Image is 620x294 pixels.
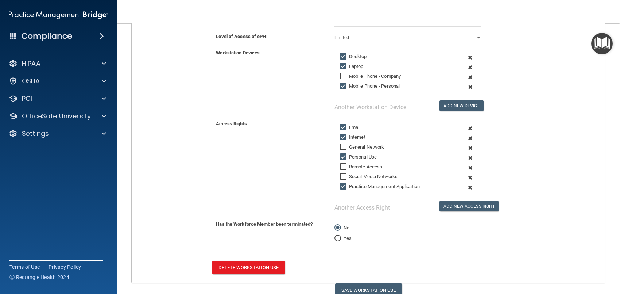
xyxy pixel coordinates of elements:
[9,274,69,281] span: Ⓒ Rectangle Health 2024
[340,52,367,61] label: Desktop
[49,263,81,271] a: Privacy Policy
[494,243,611,272] iframe: Drift Widget Chat Controller
[216,121,247,126] b: Access Rights
[22,112,91,121] p: OfficeSafe University
[340,153,377,161] label: Personal Use
[22,77,40,85] p: OSHA
[334,201,429,214] input: Another Access Right
[340,72,401,81] label: Mobile Phone - Company
[439,201,499,211] button: Add New Access Right
[9,263,40,271] a: Terms of Use
[9,8,108,22] img: PMB logo
[22,94,32,103] p: PCI
[9,94,106,103] a: PCI
[340,123,361,132] label: Email
[340,172,398,181] label: Social Media Networks
[340,134,348,140] input: Internet
[9,59,106,68] a: HIPAA
[9,77,106,85] a: OSHA
[340,163,382,171] label: Remote Access
[340,133,365,142] label: Internet
[212,261,284,274] button: Delete Workstation Use
[334,225,341,231] input: No
[22,129,49,138] p: Settings
[334,236,341,241] input: Yes
[340,174,348,180] input: Social Media Networks
[340,82,400,91] label: Mobile Phone - Personal
[340,54,348,60] input: Desktop
[340,125,348,130] input: Email
[340,154,348,160] input: Personal Use
[340,73,348,79] input: Mobile Phone - Company
[340,182,420,191] label: Practice Management Application
[22,31,72,41] h4: Compliance
[9,112,106,121] a: OfficeSafe University
[340,184,348,190] input: Practice Management Application
[22,59,40,68] p: HIPAA
[216,34,267,39] b: Level of Access of ePHI
[591,33,613,54] button: Open Resource Center
[340,62,364,71] label: Laptop
[340,144,348,150] input: General Network
[340,143,384,152] label: General Network
[340,64,348,69] input: Laptop
[340,83,348,89] input: Mobile Phone - Personal
[340,164,348,170] input: Remote Access
[334,100,429,114] input: Another Workstation Device
[439,100,483,111] button: Add New Device
[334,224,349,232] label: No
[216,221,313,227] b: Has the Workforce Member been terminated?
[334,234,352,243] label: Yes
[9,129,106,138] a: Settings
[216,50,260,56] b: Workstation Devices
